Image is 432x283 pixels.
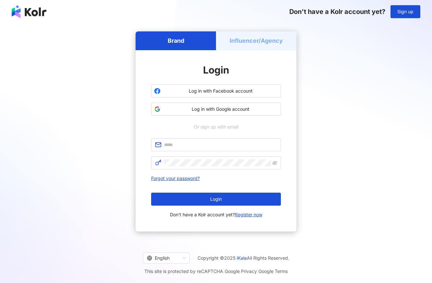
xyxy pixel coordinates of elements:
a: Register now [235,212,262,217]
button: Login [151,193,281,206]
a: Forgot your password? [151,175,200,181]
button: Sign up [390,5,420,18]
span: Login [203,64,229,76]
span: | [223,268,225,274]
span: This site is protected by reCAPTCHA [144,267,288,275]
span: | [257,268,258,274]
span: eye-invisible [272,161,277,165]
span: Log in with Facebook account [163,88,278,94]
span: Log in with Google account [163,106,278,112]
button: Log in with Google account [151,103,281,116]
div: English [147,253,180,263]
span: Login [210,197,222,202]
button: Log in with Facebook account [151,85,281,97]
span: Don't have a Kolr account yet? [170,211,262,219]
span: Don't have a Kolr account yet? [289,8,385,16]
a: iKala [237,255,247,261]
a: Google Terms [258,268,288,274]
a: Google Privacy [225,268,257,274]
span: Sign up [397,9,414,14]
span: Copyright © 2025 All Rights Reserved. [198,254,289,262]
span: Or sign up with email [189,123,243,130]
h5: Influencer/Agency [230,37,283,45]
h5: Brand [168,37,184,45]
img: logo [12,5,46,18]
